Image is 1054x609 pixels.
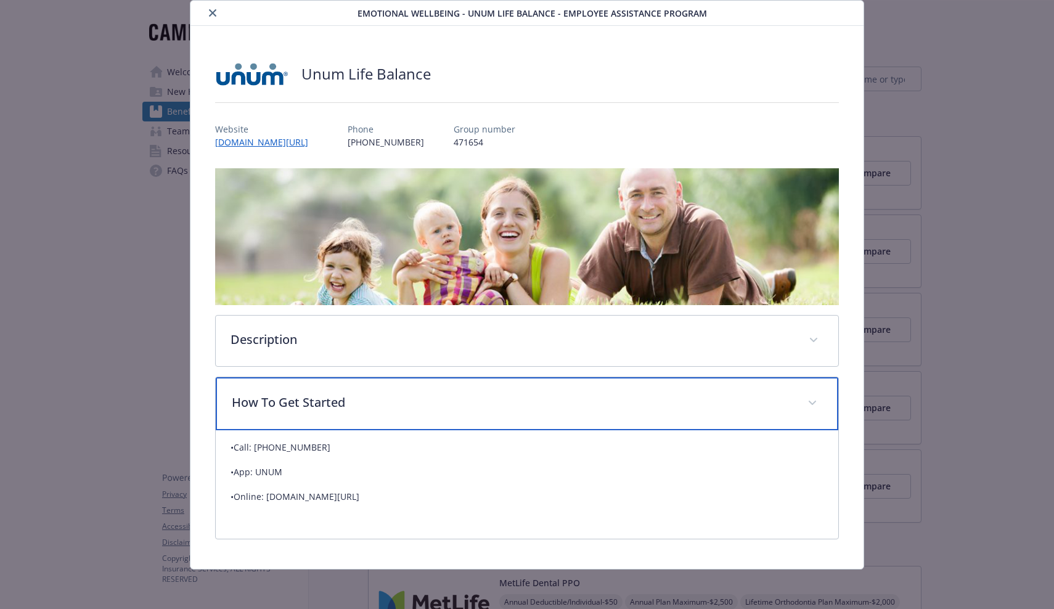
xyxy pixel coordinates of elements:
p: How To Get Started [232,393,793,412]
h2: Unum Life Balance [301,63,431,84]
a: [DOMAIN_NAME][URL] [215,136,318,148]
button: close [205,6,220,20]
p: Group number [454,123,515,136]
p: 471654 [454,136,515,149]
img: UNUM [215,55,289,92]
img: banner [215,168,839,305]
p: Description [231,330,794,349]
p: [PHONE_NUMBER] [348,136,424,149]
p: Phone [348,123,424,136]
p: Website [215,123,318,136]
div: Description [216,316,838,366]
p: •Call: [PHONE_NUMBER] [231,440,823,455]
p: •Online: [DOMAIN_NAME][URL] [231,489,823,504]
div: How To Get Started [216,430,838,539]
p: •App: UNUM [231,465,823,480]
div: How To Get Started [216,377,838,430]
span: Emotional Wellbeing - Unum Life Balance - Employee Assistance Program [357,7,707,20]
